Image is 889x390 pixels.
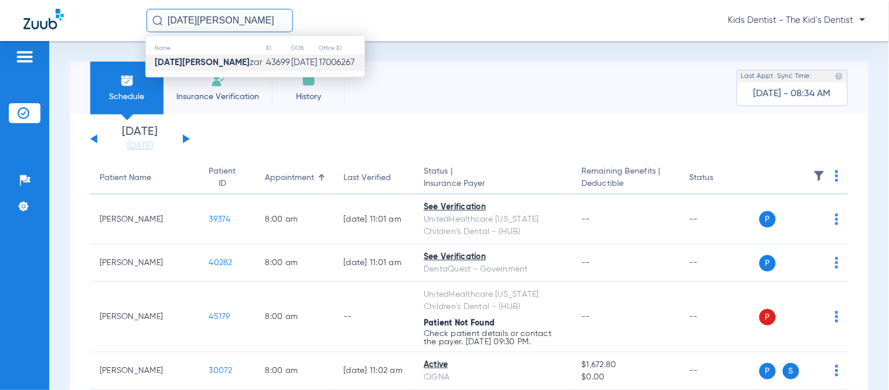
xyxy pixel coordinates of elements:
[172,91,263,103] span: Insurance Verification
[728,15,866,26] span: Kids Dentist - The Kid's Dentist
[424,359,563,371] div: Active
[754,88,831,100] span: [DATE] - 08:34 AM
[424,251,563,263] div: See Verification
[835,257,839,269] img: group-dot-blue.svg
[100,172,190,184] div: Patient Name
[759,309,776,325] span: P
[120,73,134,87] img: Schedule
[582,215,591,223] span: --
[90,352,200,390] td: [PERSON_NAME]
[147,9,293,32] input: Search for patients
[680,162,759,195] th: Status
[759,211,776,228] span: P
[424,213,563,238] div: UnitedHealthcare [US_STATE] Children's Dental - (HUB)
[209,165,236,190] div: Patient ID
[344,172,391,184] div: Last Verified
[680,352,759,390] td: --
[582,259,591,267] span: --
[582,178,671,190] span: Deductible
[211,73,225,87] img: Manual Insurance Verification
[741,70,812,82] span: Last Appt. Sync Time:
[23,9,64,29] img: Zuub Logo
[582,313,591,321] span: --
[424,178,563,190] span: Insurance Payer
[209,367,233,375] span: 30072
[335,195,415,245] td: [DATE] 11:01 AM
[15,50,34,64] img: hamburger-icon
[424,289,563,313] div: UnitedHealthcare [US_STATE] Children's Dental - (HUB)
[152,15,163,26] img: Search Icon
[424,371,563,384] div: CIGNA
[302,73,316,87] img: History
[680,195,759,245] td: --
[105,140,175,152] a: [DATE]
[835,170,839,182] img: group-dot-blue.svg
[582,359,671,371] span: $1,672.80
[319,42,365,55] th: Office ID
[759,363,776,379] span: P
[582,371,671,384] span: $0.00
[424,263,563,276] div: DentaQuest - Government
[291,42,319,55] th: DOB
[256,282,335,352] td: 8:00 AM
[335,282,415,352] td: --
[835,311,839,323] img: group-dot-blue.svg
[90,282,200,352] td: [PERSON_NAME]
[680,282,759,352] td: --
[90,195,200,245] td: [PERSON_NAME]
[680,245,759,282] td: --
[281,91,336,103] span: History
[830,334,889,390] iframe: Chat Widget
[100,172,151,184] div: Patient Name
[105,126,175,152] li: [DATE]
[209,165,247,190] div: Patient ID
[335,352,415,390] td: [DATE] 11:02 AM
[344,172,406,184] div: Last Verified
[783,363,799,379] span: S
[155,58,263,67] span: zar
[319,55,365,71] td: 17006267
[265,172,325,184] div: Appointment
[209,259,233,267] span: 40282
[265,55,291,71] td: 43699
[414,162,572,195] th: Status |
[424,201,563,213] div: See Verification
[209,313,230,321] span: 45179
[265,42,291,55] th: ID
[835,72,843,80] img: last sync help info
[813,170,825,182] img: filter.svg
[256,245,335,282] td: 8:00 AM
[424,330,563,346] p: Check patient details or contact the payer. [DATE] 09:30 PM.
[424,319,495,327] span: Patient Not Found
[209,215,231,223] span: 39374
[155,58,250,67] strong: [DATE][PERSON_NAME]
[835,213,839,225] img: group-dot-blue.svg
[256,352,335,390] td: 8:00 AM
[265,172,315,184] div: Appointment
[335,245,415,282] td: [DATE] 11:01 AM
[759,255,776,272] span: P
[573,162,680,195] th: Remaining Benefits |
[291,55,319,71] td: [DATE]
[146,42,265,55] th: Name
[99,91,155,103] span: Schedule
[90,245,200,282] td: [PERSON_NAME]
[256,195,335,245] td: 8:00 AM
